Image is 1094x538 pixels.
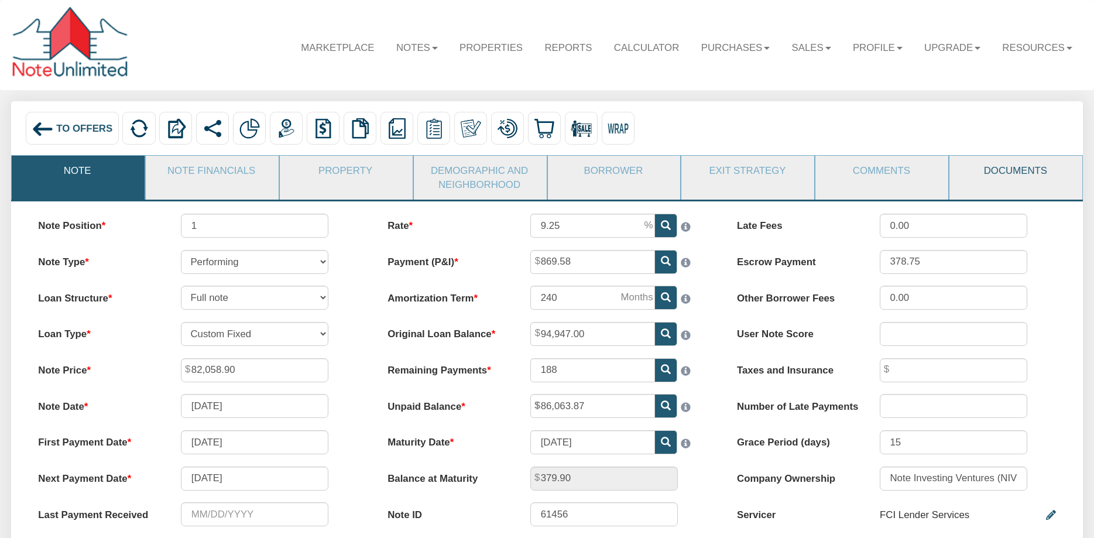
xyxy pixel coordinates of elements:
[181,467,328,491] input: MM/DD/YYYY
[376,250,519,269] label: Payment (P&I)
[181,430,328,454] input: MM/DD/YYYY
[239,118,260,139] img: partial.png
[280,156,411,186] a: Property
[376,502,519,522] label: Note ID
[880,502,969,527] div: FCI Lender Services
[781,31,842,64] a: Sales
[376,430,519,450] label: Maturity Date
[725,502,867,522] label: Servicer
[815,156,947,186] a: Comments
[12,156,143,186] a: Note
[571,118,591,139] img: for_sale.png
[530,214,655,238] input: This field can contain only numeric characters
[608,118,628,139] img: wrap.svg
[725,250,867,269] label: Escrow Payment
[203,118,223,139] img: share.svg
[56,123,112,134] span: To Offers
[725,214,867,233] label: Late Fees
[26,214,169,233] label: Note Position
[530,430,655,454] input: MM/DD/YYYY
[26,430,169,450] label: First Payment Date
[913,31,991,64] a: Upgrade
[290,31,386,64] a: Marketplace
[690,31,781,64] a: Purchases
[32,118,53,140] img: back_arrow_left_icon.svg
[414,156,546,200] a: Demographic and Neighborhood
[424,118,444,139] img: serviceOrders.png
[725,394,867,413] label: Number of Late Payments
[181,502,328,526] input: MM/DD/YYYY
[376,214,519,233] label: Rate
[376,358,519,378] label: Remaining Payments
[725,322,867,341] label: User Note Score
[26,467,169,486] label: Next Payment Date
[725,467,867,486] label: Company Ownership
[181,394,328,418] input: MM/DD/YYYY
[26,502,169,522] label: Last Payment Received
[376,467,519,486] label: Balance at Maturity
[26,322,169,341] label: Loan Type
[385,31,448,64] a: Notes
[26,358,169,378] label: Note Price
[376,322,519,341] label: Original Loan Balance
[276,118,297,139] img: payment.png
[26,286,169,305] label: Loan Structure
[534,31,603,64] a: Reports
[603,31,690,64] a: Calculator
[949,156,1081,186] a: Documents
[497,118,517,139] img: loan_mod.png
[376,394,519,413] label: Unpaid Balance
[146,156,277,186] a: Note Financials
[534,118,554,139] img: buy.svg
[313,118,334,139] img: history.png
[842,31,913,64] a: Profile
[725,358,867,378] label: Taxes and Insurance
[166,118,186,139] img: export.svg
[461,118,481,139] img: make_own.png
[725,286,867,305] label: Other Borrower Fees
[725,430,867,450] label: Grace Period (days)
[448,31,533,64] a: Properties
[376,286,519,305] label: Amortization Term
[548,156,680,186] a: Borrower
[350,118,371,139] img: copy.png
[26,250,169,269] label: Note Type
[387,118,407,139] img: reports.png
[992,31,1083,64] a: Resources
[681,156,813,186] a: Exit Strategy
[26,394,169,413] label: Note Date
